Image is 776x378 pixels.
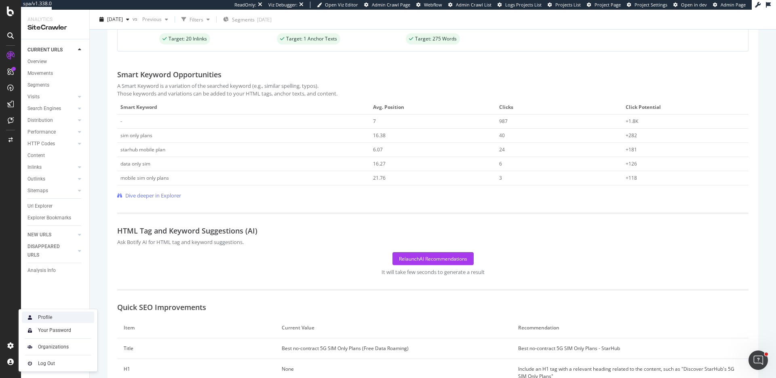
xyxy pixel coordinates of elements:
span: vs [133,15,139,22]
div: +181 [626,146,734,153]
div: NEW URLS [27,231,51,239]
a: Inlinks [27,163,76,172]
th: Item [117,318,275,338]
span: Smart Keyword [120,104,365,111]
div: success label [406,33,460,45]
span: Projects List [555,2,581,8]
span: Previous [139,16,162,23]
a: HTTP Codes [27,140,76,148]
div: Filters [190,16,203,23]
a: DISAPPEARED URLS [27,242,76,259]
div: Distribution [27,116,53,125]
span: Click Potential [626,104,743,111]
a: NEW URLS [27,231,76,239]
a: Visits [27,93,76,101]
span: Admin Crawl List [456,2,491,8]
div: 6 [499,160,607,168]
div: +126 [626,160,734,168]
div: Explorer Bookmarks [27,214,71,222]
div: Relaunch AI Recommendations [399,255,467,262]
a: Movements [27,69,84,78]
div: Profile [38,314,52,321]
a: Distribution [27,116,76,125]
a: Profile [22,312,94,323]
a: Project Settings [627,2,667,8]
img: tUVSALn78D46LlpAY8klYZqgKwTuBm2K29c6p1XQNDCsM0DgKSSoAXXevcAwljcHBINEg0LrUEktgcYYD5sVUphq1JigPmkfB... [25,325,35,335]
a: Overview [27,57,84,66]
a: Sitemaps [27,187,76,195]
div: Url Explorer [27,202,53,210]
div: 987 [499,118,607,125]
div: Analysis Info [27,266,56,275]
span: Clicks [499,104,617,111]
h2: Quick SEO Improvements [117,289,749,312]
div: Visits [27,93,40,101]
span: - [680,21,682,31]
a: Open Viz Editor [317,2,358,8]
span: Dive deeper in Explorer [125,192,181,200]
span: Open in dev [681,2,707,8]
th: Recommendation [512,318,749,338]
div: Movements [27,69,53,78]
span: Segments [232,16,255,23]
span: 23 [305,21,313,31]
a: Performance [27,128,76,136]
a: Admin Page [713,2,746,8]
div: Ask Botify AI for HTML tag and keyword suggestions. [117,238,749,246]
div: A Smart Keyword is a variation of the searched keyword (e.g., similar spelling, typos). Those key... [117,82,749,97]
div: Content [27,151,45,160]
img: AtrBVVRoAgWaAAAAAElFTkSuQmCC [25,342,35,352]
div: Inlinks [27,163,42,172]
h2: Smart Keyword Opportunities [117,71,221,79]
div: CURRENT URLS [27,46,63,54]
span: - [556,21,558,31]
span: Logs Projects List [505,2,542,8]
a: Admin Crawl Page [364,2,410,8]
span: 304 [427,21,439,31]
div: 3 [499,174,607,182]
div: It will take few seconds to generate a result [382,268,485,276]
div: success label [159,33,210,45]
a: Explorer Bookmarks [27,214,84,222]
a: Project Page [587,2,621,8]
div: Viz Debugger: [268,2,297,8]
button: Previous [139,13,171,26]
a: Url Explorer [27,202,84,210]
button: Segments[DATE] [220,13,275,26]
span: 725 [179,21,191,31]
div: 21.76 [373,174,481,182]
span: 2025 Oct. 5th [107,16,123,23]
span: Admin Page [721,2,746,8]
div: 16.27 [373,160,481,168]
a: Dive deeper in Explorer [117,192,181,200]
a: Your Password [22,325,94,336]
div: Analytics [27,16,83,23]
div: 16.38 [373,132,481,139]
div: Search Engines [27,104,61,113]
div: 40 [499,132,607,139]
button: RelaunchAI Recommendations [392,252,474,265]
div: SiteCrawler [27,23,83,32]
div: sim only plans [120,132,152,139]
span: Target: 20 Inlinks [169,36,207,41]
div: starhub mobile plan [120,146,165,153]
span: Open Viz Editor [325,2,358,8]
a: Webflow [416,2,442,8]
div: Outlinks [27,175,45,183]
div: data only sim [120,160,150,168]
img: prfnF3csMXgAAAABJRU5ErkJggg== [25,359,35,368]
a: Organizations [22,341,94,353]
a: CURRENT URLS [27,46,76,54]
div: +282 [626,132,734,139]
div: [DATE] [257,16,272,23]
div: 6.07 [373,146,481,153]
button: Filters [178,13,213,26]
div: Organizations [38,344,69,350]
span: Target: 1 Anchor Texts [286,36,337,41]
div: Your Password [38,327,71,333]
div: - [120,118,342,125]
div: Log Out [38,360,55,367]
td: Best no-contract 5G SIM Only Plans (Free Data Roaming) [275,338,512,359]
td: Title [117,338,275,359]
div: +1.8K [626,118,734,125]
